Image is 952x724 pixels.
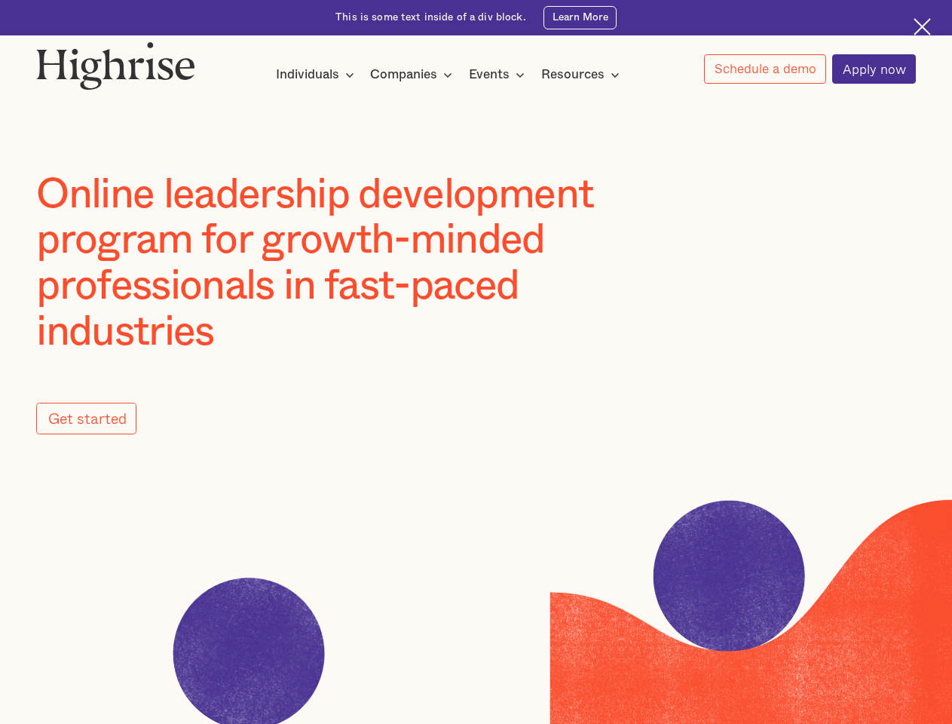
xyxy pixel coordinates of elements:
[469,66,529,84] div: Events
[370,66,437,84] div: Companies
[335,11,526,25] div: This is some text inside of a div block.
[541,66,605,84] div: Resources
[370,66,457,84] div: Companies
[541,66,624,84] div: Resources
[469,66,510,84] div: Events
[36,173,678,356] h1: Online leadership development program for growth-minded professionals in fast-paced industries
[543,6,616,29] a: Learn More
[276,66,359,84] div: Individuals
[914,18,931,35] img: Cross icon
[704,54,826,84] a: Schedule a demo
[276,66,339,84] div: Individuals
[832,54,916,84] a: Apply now
[36,41,195,90] img: Highrise logo
[36,403,136,434] a: Get started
